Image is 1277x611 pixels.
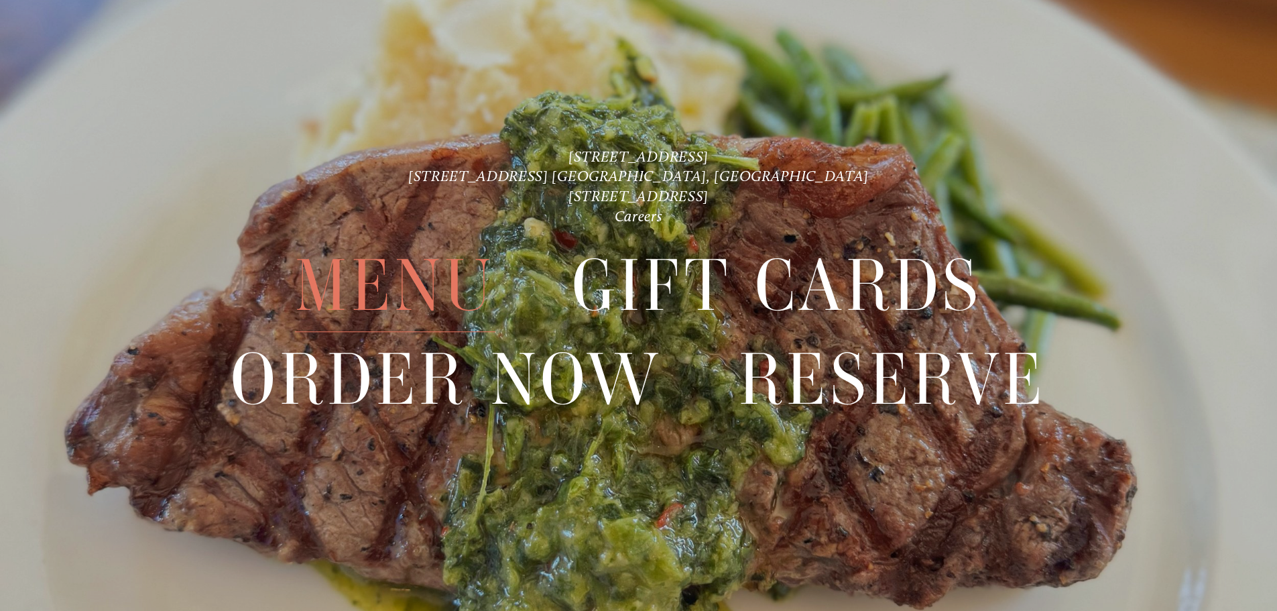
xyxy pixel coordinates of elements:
[231,333,662,425] a: Order Now
[295,240,495,332] a: Menu
[568,148,709,166] a: [STREET_ADDRESS]
[739,333,1046,426] span: Reserve
[572,240,982,332] a: Gift Cards
[739,333,1046,425] a: Reserve
[295,240,495,333] span: Menu
[231,333,662,426] span: Order Now
[568,187,709,205] a: [STREET_ADDRESS]
[408,167,869,185] a: [STREET_ADDRESS] [GEOGRAPHIC_DATA], [GEOGRAPHIC_DATA]
[572,240,982,333] span: Gift Cards
[615,207,663,225] a: Careers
